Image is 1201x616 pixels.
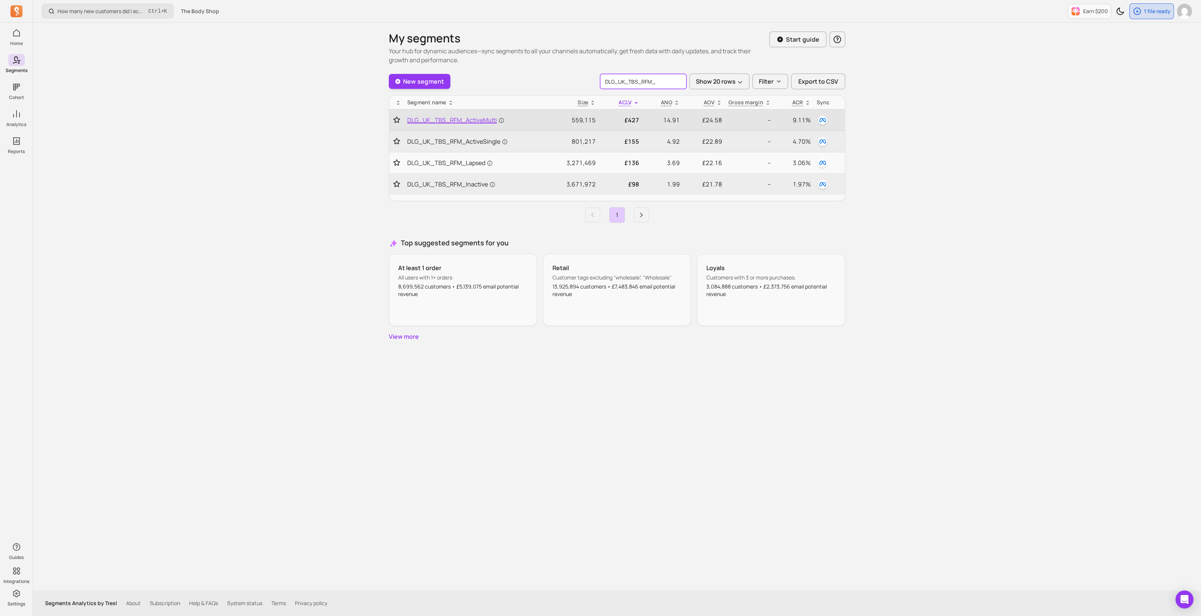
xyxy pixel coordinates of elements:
[817,114,829,126] button: facebook
[148,8,161,15] kbd: Ctrl
[9,554,24,560] p: Guides
[1068,4,1111,19] button: Earn $200
[817,99,842,106] div: Sync
[389,332,845,341] a: View more
[728,137,771,146] p: --
[728,116,771,125] p: --
[728,180,771,189] p: --
[728,99,763,106] p: Gross margin
[544,158,596,167] p: 3,271,469
[407,116,538,125] a: DLG_UK_TBS_RFM_ActiveMulti
[407,137,538,146] a: DLG_UK_TBS_RFM_ActiveSingle
[634,207,649,222] a: Next page
[686,137,722,146] p: £22.89
[777,180,811,189] p: 1.97%
[407,99,538,106] div: Segment name
[1175,590,1193,608] div: Open Intercom Messenger
[407,158,493,167] span: DLG_UK_TBS_RFM_Lapsed
[753,74,788,89] button: Filter
[645,137,680,146] p: 4.92
[602,158,639,167] p: £136
[619,99,632,106] span: ACLV
[189,599,218,607] a: Help & FAQs
[1083,8,1108,15] p: Earn $200
[227,599,262,607] a: System status
[552,274,682,281] p: Customer tags excluding "wholesale", "Wholesale"
[9,95,24,101] p: Cohort
[148,7,167,15] span: +
[792,99,803,106] p: ACR
[544,137,596,146] p: 801,217
[42,4,173,18] button: How many new customers did I acquire this period?Ctrl+K
[686,180,722,189] p: £21.78
[407,180,495,189] span: DLG_UK_TBS_RFM_Inactive
[1177,4,1192,19] img: avatar
[602,180,639,189] p: £98
[706,283,836,298] p: 3,084,888 customers • £2,373,756 email potential revenue
[3,578,29,584] p: Integrations
[791,74,845,89] button: Export to CSV
[689,74,749,89] button: Show 20 rows
[544,116,596,125] p: 559,115
[759,77,774,86] p: Filter
[704,99,715,106] p: AOV
[6,68,27,74] p: Segments
[295,599,327,607] a: Privacy policy
[818,116,827,125] img: facebook
[8,539,25,562] button: Guides
[164,8,167,14] kbd: K
[645,116,680,125] p: 14.91
[817,157,829,169] button: facebook
[398,283,528,298] p: 8,699,562 customers • £5,139,075 email potential revenue
[6,122,26,128] p: Analytics
[8,149,25,155] p: Reports
[176,5,224,18] button: The Body Shop
[10,41,23,47] p: Home
[392,138,401,145] button: Toggle favorite
[150,599,180,607] a: Subscription
[817,135,829,147] button: facebook
[407,137,508,146] span: DLG_UK_TBS_RFM_ActiveSingle
[544,180,596,189] p: 3,671,972
[389,47,769,65] p: Your hub for dynamic audiences—sync segments to all your channels automatically, get fresh data w...
[552,283,682,298] p: 13,925,894 customers • £7,483,846 email potential revenue
[407,116,504,125] span: DLG_UK_TBS_RFM_ActiveMulti
[389,207,845,223] ul: Pagination
[777,158,811,167] p: 3.06%
[398,263,528,272] p: At least 1 order
[645,158,680,167] p: 3.69
[389,32,769,45] h1: My segments
[1129,3,1174,19] button: 1 file ready
[602,137,639,146] p: £155
[126,599,141,607] a: About
[57,8,145,15] p: How many new customers did I acquire this period?
[817,178,829,190] button: facebook
[602,116,639,125] p: £427
[389,74,450,89] a: New segment
[728,158,771,167] p: --
[578,99,588,106] span: Size
[271,599,286,607] a: Terms
[1144,8,1171,15] p: 1 file ready
[661,99,672,106] span: ANO
[389,238,845,248] h3: Top suggested segments for you
[8,601,25,607] p: Settings
[798,77,838,86] span: Export to CSV
[706,274,836,281] p: Customers with 3 or more purchases.
[610,207,625,222] a: Page 1 is your current page
[706,263,836,272] p: Loyals
[818,137,827,146] img: facebook
[1113,4,1128,19] button: Toggle dark mode
[686,116,722,125] p: £24.58
[769,32,826,47] button: Start guide
[181,8,219,15] span: The Body Shop
[777,116,811,125] p: 9.11%
[392,180,401,188] button: Toggle favorite
[645,180,680,189] p: 1.99
[786,35,819,44] p: Start guide
[777,137,811,146] p: 4.70%
[407,180,538,189] a: DLG_UK_TBS_RFM_Inactive
[585,207,600,222] a: Previous page
[392,159,401,167] button: Toggle favorite
[818,158,827,167] img: facebook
